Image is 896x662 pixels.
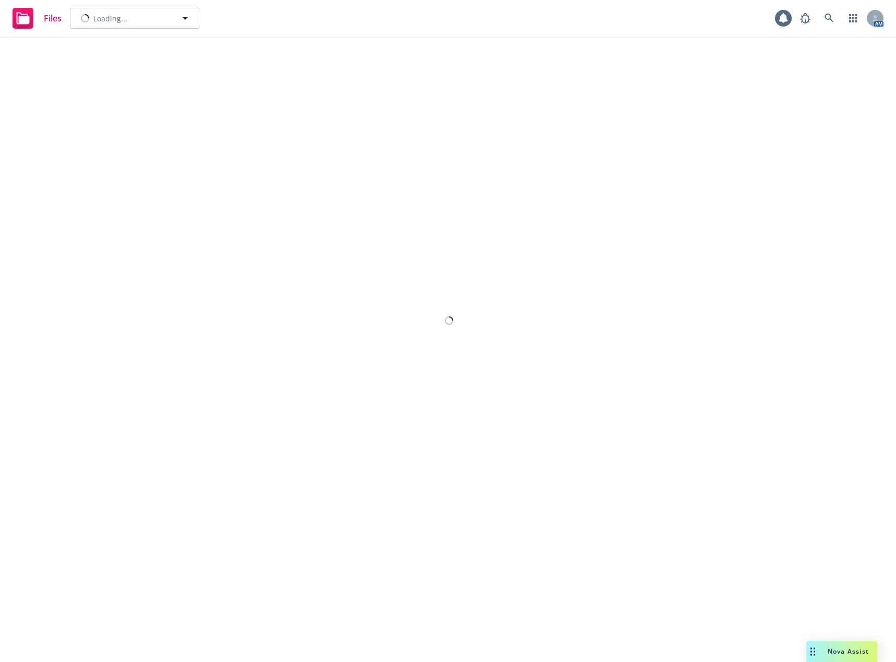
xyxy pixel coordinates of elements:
button: Loading... [70,8,200,29]
a: Files [8,4,66,33]
span: Files [44,14,62,22]
span: Nova Assist [828,647,869,656]
button: Nova Assist [806,641,877,662]
span: Loading... [93,13,127,24]
a: Switch app [843,8,864,29]
a: Search [819,8,840,29]
div: Drag to move [806,641,819,662]
a: Report a Bug [795,8,816,29]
